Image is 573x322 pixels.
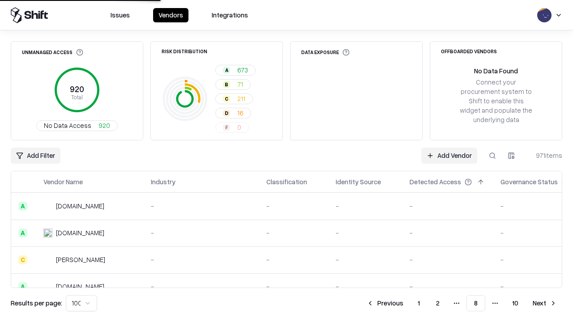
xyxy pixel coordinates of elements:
div: - [151,228,252,237]
div: - [266,201,321,211]
div: - [410,282,486,291]
button: B71 [215,79,251,90]
button: A673 [215,65,256,76]
button: Issues [105,8,135,22]
div: - [151,282,252,291]
p: Results per page: [11,298,62,308]
button: C211 [215,93,253,104]
div: Risk Distribution [162,49,207,54]
div: C [223,95,230,102]
span: No Data Access [44,121,91,130]
div: - [266,228,321,237]
div: Detected Access [410,177,461,186]
div: [PERSON_NAME] [56,255,105,264]
div: No Data Found [474,66,518,76]
button: Previous [361,295,409,311]
div: B [223,81,230,88]
span: 920 [98,121,110,130]
div: Offboarded Vendors [441,49,497,54]
img: Jack Nadel [43,255,52,264]
button: 10 [505,295,526,311]
div: A [223,67,230,74]
button: Integrations [206,8,253,22]
span: 211 [237,94,245,103]
div: A [18,229,27,237]
button: Vendors [153,8,188,22]
div: Connect your procurement system to Shift to enable this widget and populate the underlying data [459,77,533,125]
div: Classification [266,177,307,186]
div: - [266,282,321,291]
nav: pagination [361,295,562,311]
div: Governance Status [500,177,558,186]
button: Next [527,295,562,311]
div: - [151,201,252,211]
div: - [410,255,486,264]
button: 8 [466,295,485,311]
div: Industry [151,177,175,186]
tspan: 920 [70,84,84,94]
tspan: Total [71,93,83,101]
button: D16 [215,108,251,119]
div: [DOMAIN_NAME] [56,201,104,211]
button: 2 [429,295,447,311]
div: D [223,110,230,117]
img: amphasisdesign.com [43,282,52,291]
div: A [18,202,27,211]
div: Vendor Name [43,177,83,186]
a: Add Vendor [421,148,477,164]
div: - [336,201,395,211]
img: scanplus.co.uk [43,229,52,237]
span: 71 [237,80,243,89]
div: 971 items [526,151,562,160]
div: [DOMAIN_NAME] [56,228,104,237]
button: Add Filter [11,148,60,164]
span: 16 [237,108,244,118]
div: Identity Source [336,177,381,186]
div: Data Exposure [301,49,350,56]
div: C [18,255,27,264]
div: - [266,255,321,264]
button: 1 [411,295,427,311]
div: - [151,255,252,264]
div: - [336,282,395,291]
div: - [336,228,395,237]
img: ruby.com [43,202,52,211]
div: - [410,228,486,237]
div: A [18,282,27,291]
span: 673 [237,65,248,75]
div: - [336,255,395,264]
div: [DOMAIN_NAME] [56,282,104,291]
div: - [410,201,486,211]
button: No Data Access920 [36,120,118,131]
div: Unmanaged Access [22,49,83,56]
